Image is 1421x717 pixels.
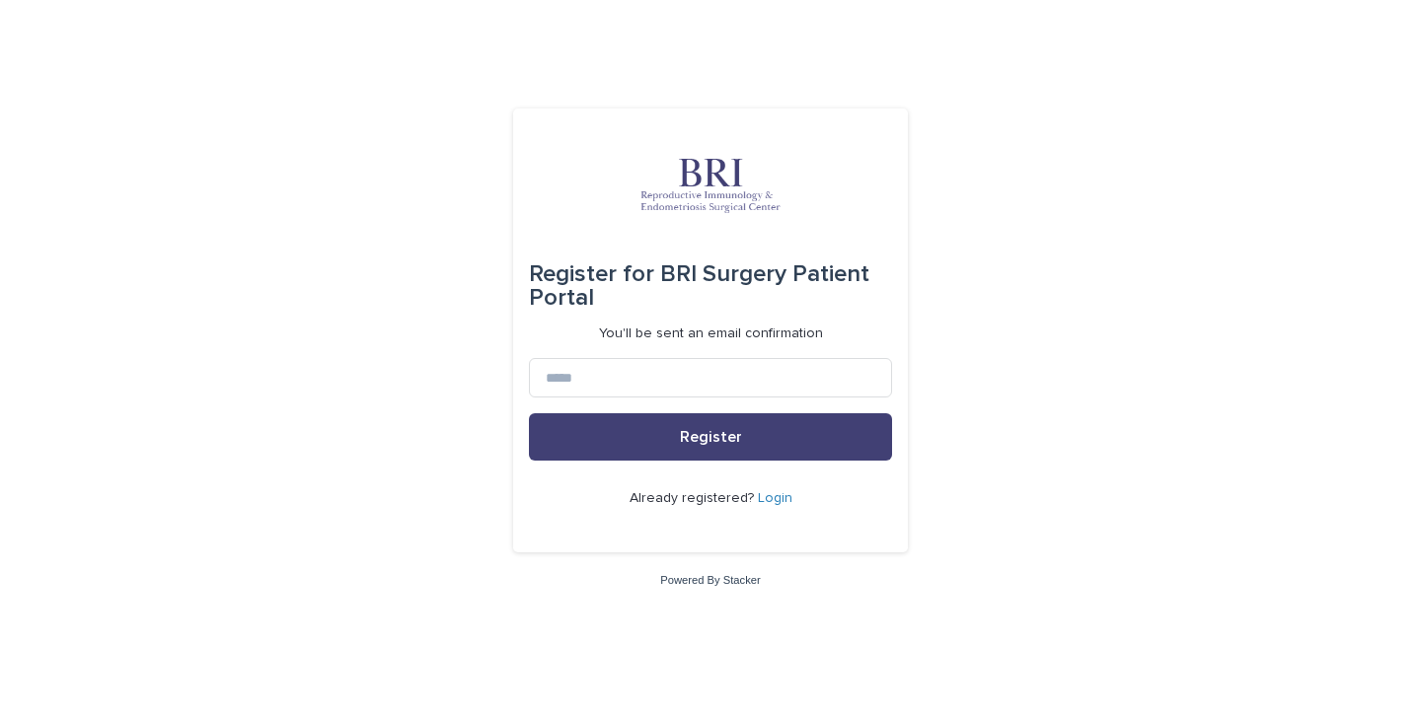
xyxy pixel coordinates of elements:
[529,262,654,286] span: Register for
[592,156,829,215] img: oRmERfgFTTevZZKagoCM
[529,247,892,325] div: BRI Surgery Patient Portal
[599,325,823,342] p: You'll be sent an email confirmation
[758,491,792,505] a: Login
[630,491,758,505] span: Already registered?
[529,413,892,461] button: Register
[660,574,760,586] a: Powered By Stacker
[680,429,742,445] span: Register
